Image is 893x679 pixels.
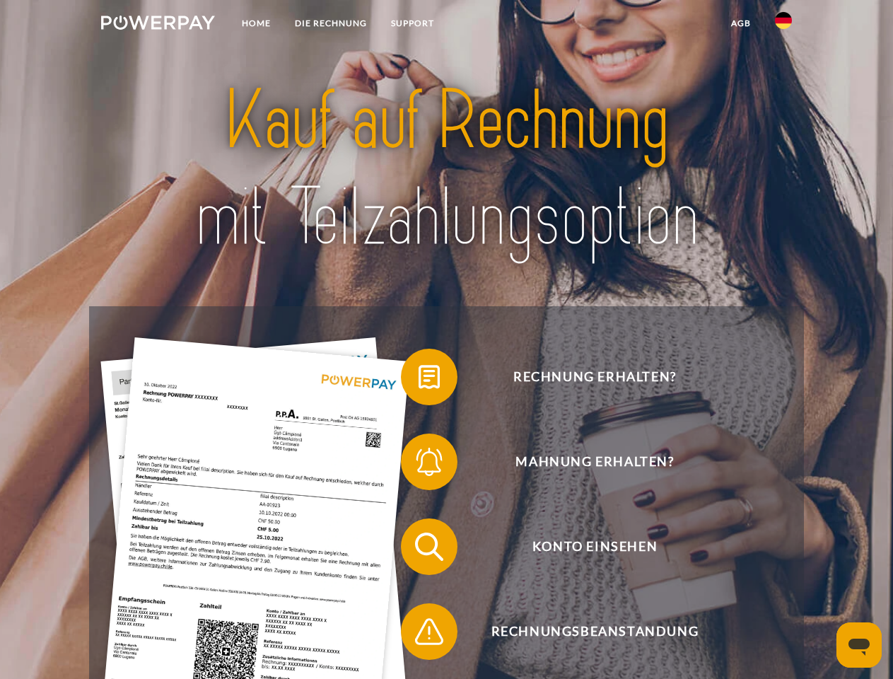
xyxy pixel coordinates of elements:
img: de [775,12,792,29]
span: Mahnung erhalten? [421,434,768,490]
span: Rechnungsbeanstandung [421,603,768,660]
img: qb_warning.svg [412,614,447,649]
img: qb_bell.svg [412,444,447,480]
a: Home [230,11,283,36]
a: DIE RECHNUNG [283,11,379,36]
img: qb_search.svg [412,529,447,564]
button: Konto einsehen [401,518,769,575]
span: Rechnung erhalten? [421,349,768,405]
button: Rechnung erhalten? [401,349,769,405]
button: Mahnung erhalten? [401,434,769,490]
iframe: Schaltfläche zum Öffnen des Messaging-Fensters [836,622,882,668]
img: logo-powerpay-white.svg [101,16,215,30]
img: qb_bill.svg [412,359,447,395]
a: SUPPORT [379,11,446,36]
img: title-powerpay_de.svg [135,68,758,271]
span: Konto einsehen [421,518,768,575]
button: Rechnungsbeanstandung [401,603,769,660]
a: agb [719,11,763,36]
